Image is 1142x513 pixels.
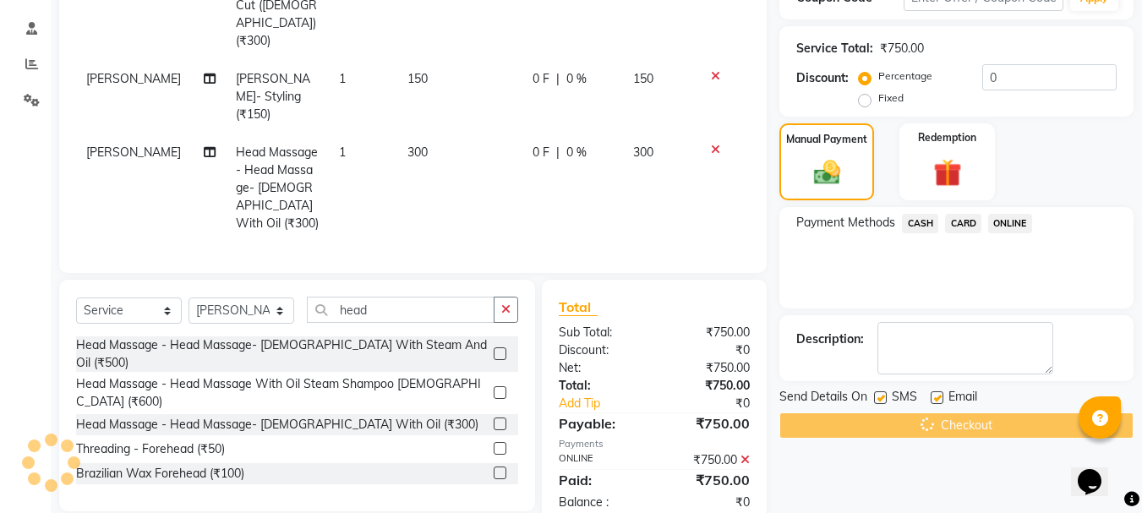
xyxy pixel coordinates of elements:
span: [PERSON_NAME] [86,145,181,160]
div: Head Massage - Head Massage- [DEMOGRAPHIC_DATA] With Steam And Oil (₹500) [76,336,487,372]
div: ₹750.00 [654,359,762,377]
div: Service Total: [796,40,873,57]
span: Head Massage - Head Massage- [DEMOGRAPHIC_DATA] With Oil (₹300) [236,145,319,231]
span: Total [559,298,598,316]
img: _cash.svg [806,157,849,188]
div: ONLINE [546,451,654,469]
span: 150 [407,71,428,86]
div: ₹0 [673,395,763,412]
div: Paid: [546,470,654,490]
div: Brazilian Wax Forehead (₹100) [76,465,244,483]
div: ₹750.00 [654,377,762,395]
span: 0 % [566,144,587,161]
div: Total: [546,377,654,395]
div: Payable: [546,413,654,434]
span: Email [948,388,977,409]
div: Head Massage - Head Massage- [DEMOGRAPHIC_DATA] With Oil (₹300) [76,416,478,434]
label: Percentage [878,68,932,84]
span: CARD [945,214,981,233]
span: | [556,70,560,88]
div: ₹750.00 [654,324,762,341]
span: CASH [902,214,938,233]
iframe: chat widget [1071,445,1125,496]
div: Balance : [546,494,654,511]
span: 300 [407,145,428,160]
label: Fixed [878,90,904,106]
label: Redemption [918,130,976,145]
div: ₹750.00 [654,413,762,434]
span: 150 [633,71,653,86]
div: Description: [796,330,864,348]
div: Head Massage - Head Massage With Oil Steam Shampoo [DEMOGRAPHIC_DATA] (₹600) [76,375,487,411]
span: 1 [339,71,346,86]
div: ₹750.00 [880,40,924,57]
div: Discount: [796,69,849,87]
span: 0 % [566,70,587,88]
span: Payment Methods [796,214,895,232]
span: 300 [633,145,653,160]
span: 0 F [533,144,549,161]
div: ₹0 [654,494,762,511]
img: _gift.svg [925,156,970,190]
span: SMS [892,388,917,409]
div: Threading - Forehead (₹50) [76,440,225,458]
span: [PERSON_NAME] [86,71,181,86]
span: 1 [339,145,346,160]
div: ₹0 [654,341,762,359]
div: Payments [559,437,750,451]
input: Search or Scan [307,297,495,323]
div: ₹750.00 [654,470,762,490]
span: ONLINE [988,214,1032,233]
span: | [556,144,560,161]
span: 0 F [533,70,549,88]
div: ₹750.00 [654,451,762,469]
div: Sub Total: [546,324,654,341]
span: [PERSON_NAME]- Styling (₹150) [236,71,310,122]
a: Add Tip [546,395,672,412]
label: Manual Payment [786,132,867,147]
span: Send Details On [779,388,867,409]
div: Discount: [546,341,654,359]
div: Net: [546,359,654,377]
